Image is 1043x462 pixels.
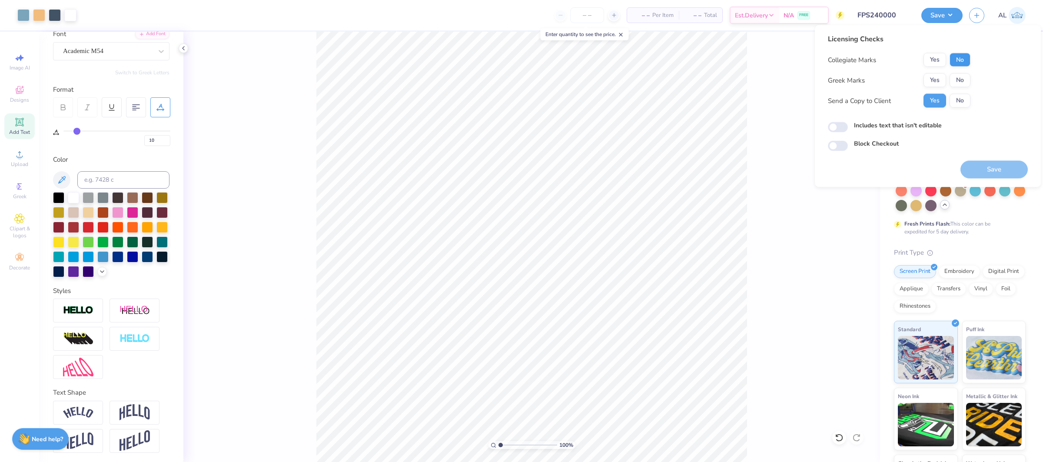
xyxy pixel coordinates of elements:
img: Rise [120,430,150,452]
div: Collegiate Marks [828,55,876,65]
img: Free Distort [63,358,93,376]
img: 3d Illusion [63,332,93,346]
button: No [950,73,970,87]
strong: Fresh Prints Flash: [904,220,950,227]
div: Rhinestones [894,300,936,313]
a: AL [998,7,1026,24]
div: Add Font [135,29,169,39]
img: Arch [120,404,150,421]
span: Designs [10,96,29,103]
label: Block Checkout [854,139,899,148]
button: Yes [923,94,946,108]
span: Neon Ink [898,392,919,401]
span: – – [632,11,650,20]
span: Clipart & logos [4,225,35,239]
div: Licensing Checks [828,34,970,44]
img: Shadow [120,305,150,316]
div: Text Shape [53,388,169,398]
button: Yes [923,73,946,87]
div: Styles [53,286,169,296]
input: Untitled Design [851,7,915,24]
img: Flag [63,432,93,449]
img: Stroke [63,306,93,316]
img: Puff Ink [966,336,1022,379]
span: Standard [898,325,921,334]
span: Total [704,11,717,20]
div: This color can be expedited for 5 day delivery. [904,220,1011,236]
span: Greek [13,193,27,200]
div: Applique [894,283,929,296]
span: Upload [11,161,28,168]
label: Font [53,29,66,39]
button: Switch to Greek Letters [115,69,169,76]
span: Add Text [9,129,30,136]
span: Per Item [652,11,674,20]
img: Arc [63,407,93,419]
div: Foil [996,283,1016,296]
input: – – [570,7,604,23]
img: Angela Legaspi [1009,7,1026,24]
label: Includes text that isn't editable [854,121,942,130]
div: Greek Marks [828,75,865,85]
div: Screen Print [894,265,936,278]
img: Metallic & Glitter Ink [966,403,1022,446]
button: No [950,53,970,67]
div: Enter quantity to see the price. [541,28,629,40]
div: Format [53,85,170,95]
button: No [950,94,970,108]
span: – – [684,11,701,20]
img: Standard [898,336,954,379]
div: Transfers [931,283,966,296]
span: FREE [799,12,808,18]
div: Color [53,155,169,165]
span: Metallic & Glitter Ink [966,392,1017,401]
img: Negative Space [120,334,150,344]
span: Image AI [10,64,30,71]
div: Embroidery [939,265,980,278]
span: Decorate [9,264,30,271]
strong: Need help? [32,435,63,443]
div: Digital Print [983,265,1025,278]
div: Vinyl [969,283,993,296]
div: Print Type [894,248,1026,258]
button: Save [921,8,963,23]
span: AL [998,10,1006,20]
span: N/A [784,11,794,20]
input: e.g. 7428 c [77,171,169,189]
span: 100 % [559,441,573,449]
button: Yes [923,53,946,67]
span: Puff Ink [966,325,984,334]
div: Send a Copy to Client [828,96,891,106]
img: Neon Ink [898,403,954,446]
span: Est. Delivery [735,11,768,20]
